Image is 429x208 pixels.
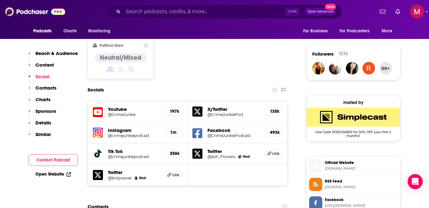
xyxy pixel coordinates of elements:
[108,112,160,117] a: @CrimeJunkie
[309,159,398,172] a: Official Website[DOMAIN_NAME]
[29,85,56,96] button: Contacts
[270,130,277,135] h5: 493k
[339,51,348,57] div: 1936
[88,27,110,36] span: Monitoring
[325,178,398,184] span: RSS Feed
[35,50,78,56] p: Reach & Audience
[35,120,51,126] p: Details
[29,120,51,131] button: Details
[377,25,400,37] button: open menu
[410,5,424,19] button: Show profile menu
[207,127,260,133] h5: Facebook
[170,151,177,156] h5: 256k
[270,109,277,114] h5: 135k
[307,108,400,137] a: SimpleCast Deal: Use Code: PODCHASER for 50% OFF your first 2 months!
[29,62,54,74] button: Content
[63,27,77,36] span: Charts
[325,197,398,203] span: Facebook
[207,154,235,159] a: @Ash_Flowers
[123,7,285,17] input: Search podcasts, credits, & more...
[29,25,60,37] button: open menu
[393,6,403,17] a: Show notifications dropdown
[172,172,180,178] span: Link
[29,131,51,143] button: Similar
[35,96,51,102] p: Charts
[238,155,242,158] a: Ashley Flowers
[325,160,398,166] span: Official Website
[35,62,54,68] p: Content
[309,178,398,191] a: RSS Feed[DOMAIN_NAME]
[307,100,400,105] div: Hosted by
[408,174,423,189] div: Open Intercom Messenger
[29,154,78,166] button: Contact Podcast
[285,8,300,16] span: Ctrl K
[307,108,400,127] img: SimpleCast Deal: Use Code: PODCHASER for 50% OFF your first 2 months!
[303,27,328,36] span: For Business
[265,150,282,158] a: Link
[207,106,260,112] h5: X/Twitter
[29,108,56,120] button: Sponsors
[170,130,177,135] h5: 1m
[207,112,260,117] a: @CrimeJunkiePod
[243,155,250,159] span: Host
[108,148,160,154] h5: Tik Tok
[108,106,160,112] h5: Youtube
[164,171,182,179] a: Link
[108,169,160,175] h5: Twitter
[29,50,78,62] button: Reach & Audience
[100,54,142,62] h4: Neutral/Mixed
[35,131,51,137] p: Similar
[312,62,325,74] img: fionnualaclarke
[362,62,375,74] img: Cosmic.Stardust88
[108,176,132,180] a: @britprawat
[29,96,51,108] button: Charts
[108,133,160,138] a: @crimejunkiepodcast
[84,25,119,37] button: open menu
[108,154,160,159] a: @crimejunkiepodcast
[325,185,398,189] span: feeds.simplecast.com
[299,25,336,37] button: open menu
[272,151,280,156] span: Link
[410,5,424,19] img: User Profile
[377,6,388,17] a: Show notifications dropdown
[134,176,138,180] img: Brit Prawat
[207,133,260,138] a: @CrimeJunkiePodcast
[335,25,379,37] button: open menu
[139,176,146,180] span: Host
[5,6,65,18] img: Podchaser - Follow, Share and Rate Podcasts
[308,10,334,13] span: Open Advanced
[99,43,123,48] h2: Political Skew
[325,203,398,208] span: https://www.facebook.com/CrimeJunkiePodcast
[93,128,103,138] img: iconImage
[29,74,50,85] button: Social
[35,108,56,114] p: Sponsors
[35,172,71,177] a: Open Website
[346,62,358,74] img: victori
[59,25,81,37] a: Charts
[35,85,56,91] p: Contacts
[325,166,398,171] span: audiochuck.com
[33,27,52,36] span: Podcasts
[170,109,177,114] h5: 197k
[106,4,342,19] div: Search podcasts, credits, & more...
[382,27,392,36] span: More
[325,4,336,10] span: New
[88,84,104,96] h2: Socials
[312,51,334,57] span: Followers
[305,8,336,15] button: Open AdvancedNew
[108,127,160,133] h5: Instagram
[329,62,341,74] img: Marthabeatty3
